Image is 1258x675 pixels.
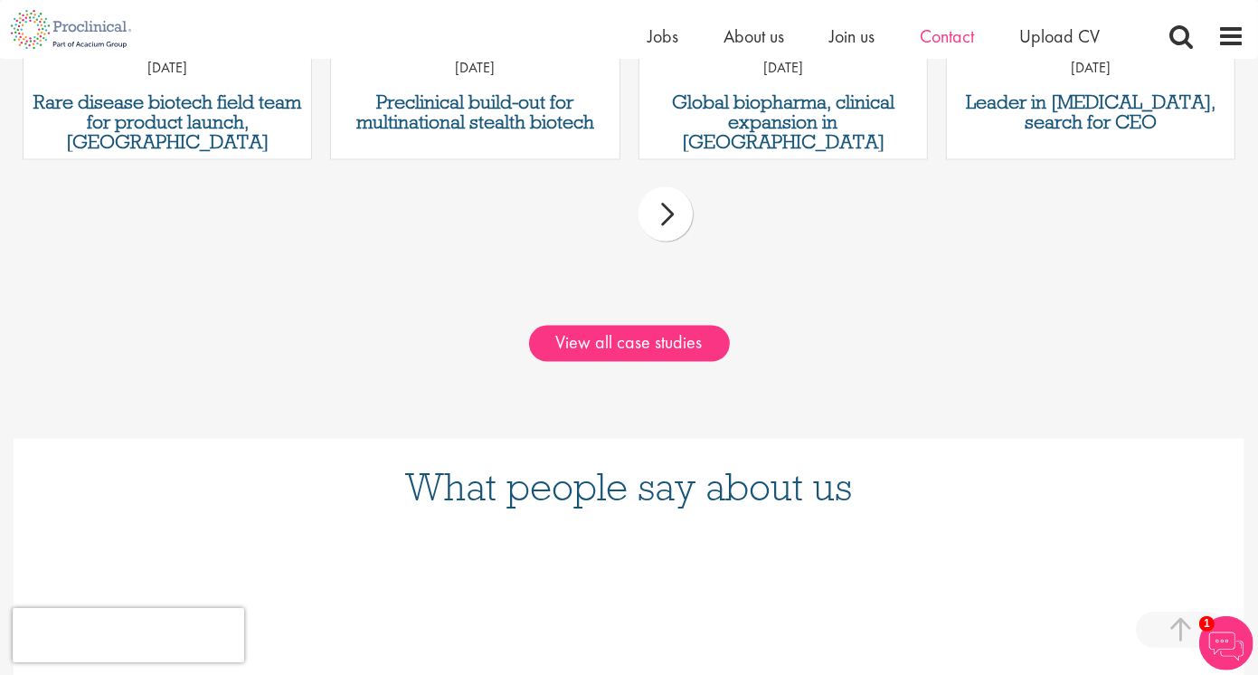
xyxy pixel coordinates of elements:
p: [DATE] [331,58,619,79]
img: Chatbot [1199,616,1253,670]
iframe: Customer reviews powered by Trustpilot [14,544,1244,670]
a: Jobs [648,24,678,48]
a: Contact [920,24,974,48]
a: Upload CV [1019,24,1100,48]
a: Preclinical build-out for multinational stealth biotech [340,92,610,132]
span: 1 [1199,616,1215,632]
a: Join us [829,24,875,48]
a: Global biopharma, clinical expansion in [GEOGRAPHIC_DATA] [648,92,918,152]
p: [DATE] [947,58,1234,79]
p: [DATE] [639,58,927,79]
a: Rare disease biotech field team for product launch, [GEOGRAPHIC_DATA] [33,92,302,152]
a: View all case studies [529,326,730,362]
h3: What people say about us [14,468,1244,508]
p: [DATE] [24,58,311,79]
a: About us [724,24,784,48]
div: next [638,187,693,242]
iframe: reCAPTCHA [13,608,244,662]
a: Leader in [MEDICAL_DATA], search for CEO [956,92,1225,132]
